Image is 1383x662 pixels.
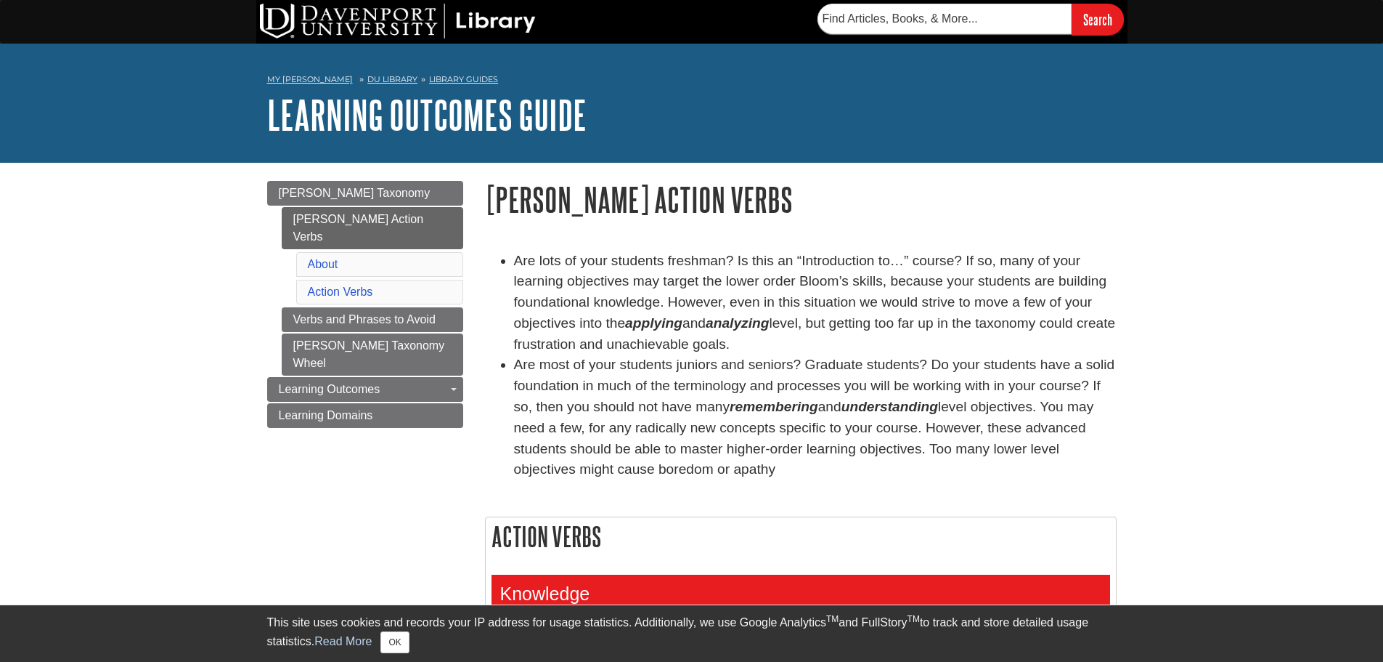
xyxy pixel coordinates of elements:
[260,4,536,39] img: DU Library
[625,315,682,331] strong: applying
[817,4,1072,34] input: Find Articles, Books, & More...
[1072,4,1124,35] input: Search
[486,517,1116,556] h2: Action Verbs
[267,181,463,206] a: [PERSON_NAME] Taxonomy
[267,403,463,428] a: Learning Domains
[730,399,818,414] em: remembering
[267,73,353,86] a: My [PERSON_NAME]
[314,635,372,647] a: Read More
[706,315,769,331] strong: analyzing
[817,4,1124,35] form: Searches DU Library's articles, books, and more
[429,74,498,84] a: Library Guides
[367,74,417,84] a: DU Library
[380,631,409,653] button: Close
[514,251,1117,355] li: Are lots of your students freshman? Is this an “Introduction to…” course? If so, many of your lea...
[279,409,373,421] span: Learning Domains
[907,614,920,624] sup: TM
[282,307,463,332] a: Verbs and Phrases to Avoid
[308,258,338,270] a: About
[279,383,380,395] span: Learning Outcomes
[826,614,839,624] sup: TM
[493,576,1109,612] h3: Knowledge
[282,334,463,376] a: [PERSON_NAME] Taxonomy Wheel
[485,181,1117,218] h1: [PERSON_NAME] Action Verbs
[267,70,1117,93] nav: breadcrumb
[267,92,587,137] a: Learning Outcomes Guide
[279,187,431,199] span: [PERSON_NAME] Taxonomy
[308,286,373,298] a: Action Verbs
[267,181,463,428] div: Guide Page Menu
[841,399,938,414] em: understanding
[514,355,1117,480] li: Are most of your students juniors and seniors? Graduate students? Do your students have a solid f...
[267,614,1117,653] div: This site uses cookies and records your IP address for usage statistics. Additionally, we use Goo...
[282,207,463,249] a: [PERSON_NAME] Action Verbs
[267,377,463,402] a: Learning Outcomes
